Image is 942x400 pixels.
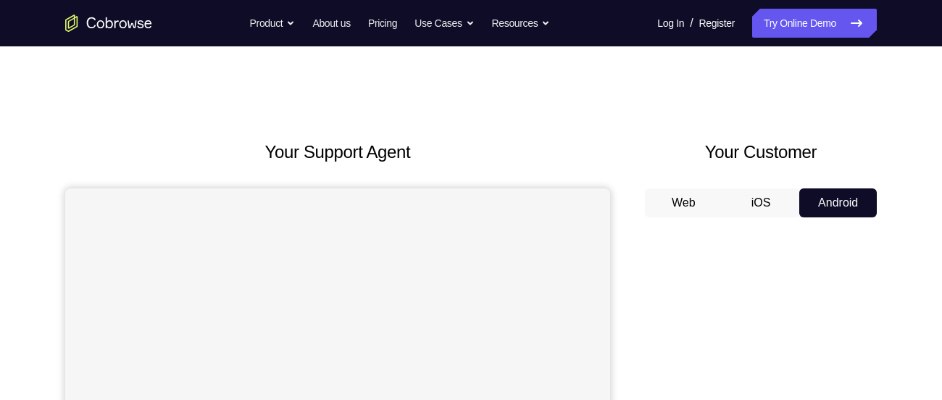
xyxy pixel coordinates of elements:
[799,188,877,217] button: Android
[722,188,800,217] button: iOS
[752,9,877,38] a: Try Online Demo
[312,9,350,38] a: About us
[250,9,296,38] button: Product
[657,9,684,38] a: Log In
[492,9,551,38] button: Resources
[699,9,735,38] a: Register
[414,9,474,38] button: Use Cases
[368,9,397,38] a: Pricing
[65,139,610,165] h2: Your Support Agent
[690,14,693,32] span: /
[645,188,722,217] button: Web
[65,14,152,32] a: Go to the home page
[645,139,877,165] h2: Your Customer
